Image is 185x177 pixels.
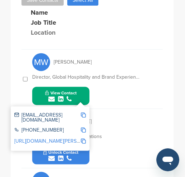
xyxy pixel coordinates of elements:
div: [PHONE_NUMBER] [14,128,81,134]
span: MW [32,53,50,71]
iframe: Button to launch messaging window [156,148,179,171]
img: Copy [81,113,86,118]
button: Unlock Contact [35,145,87,166]
img: Copy [81,128,86,133]
div: Director, Global Hospitality and Brand Experiences - Assets & Sports Partnerships [32,75,140,80]
div: Location [31,29,84,36]
a: [URL][DOMAIN_NAME][PERSON_NAME] [14,138,102,144]
div: Name [31,9,109,16]
span: Unlock Contact [43,150,79,155]
img: Copy [81,139,86,144]
span: [PERSON_NAME] [54,60,92,65]
button: View Contact [36,85,85,107]
span: View Contact [45,90,77,95]
div: [EMAIL_ADDRESS][DOMAIN_NAME] [14,113,81,123]
div: Job Title [31,19,138,26]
